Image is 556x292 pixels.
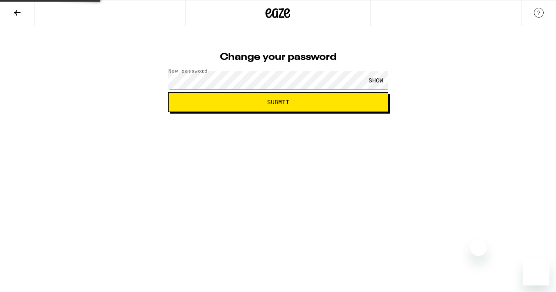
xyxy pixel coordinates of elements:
label: New password [168,68,208,73]
div: SHOW [364,71,388,89]
h1: Change your password [168,52,388,62]
span: Submit [267,99,289,105]
iframe: Button to launch messaging window [523,259,549,285]
iframe: Close message [470,240,487,256]
button: Submit [168,92,388,112]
